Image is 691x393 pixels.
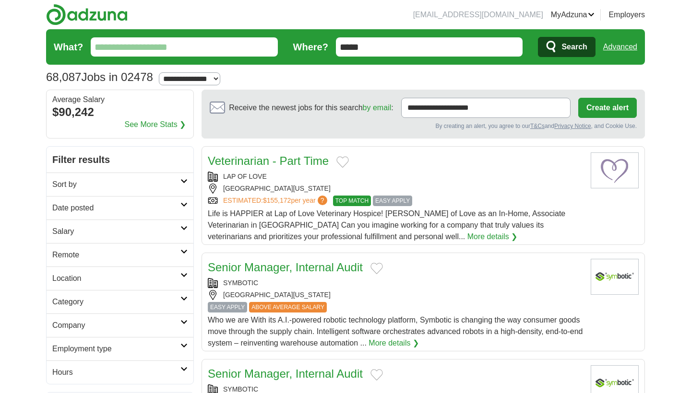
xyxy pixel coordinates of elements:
a: MyAdzuna [551,9,595,21]
a: SYMBOTIC [223,279,258,287]
a: Hours [47,360,193,384]
a: Privacy Notice [554,123,591,129]
button: Add to favorite jobs [370,263,383,274]
span: Who we are With its A.I.-powered robotic technology platform, Symbotic is changing the way consum... [208,316,583,347]
a: by email [363,104,392,112]
span: Life is HAPPIER at Lap of Love Veterinary Hospice! [PERSON_NAME] of Love as an In-Home, Associate... [208,209,565,241]
span: TOP MATCH [333,196,371,206]
a: Advanced [603,37,637,57]
div: $90,242 [52,104,188,121]
img: Lap of Love logo [591,152,639,188]
a: T&Cs [530,123,545,129]
a: LAP OF LOVE [223,173,267,180]
span: Search [561,37,587,57]
a: Employers [608,9,645,21]
span: $155,172 [263,196,291,204]
a: Remote [47,243,193,266]
h2: Location [52,273,180,284]
div: [GEOGRAPHIC_DATA][US_STATE] [208,184,583,194]
button: Search [538,37,595,57]
span: ABOVE AVERAGE SALARY [249,302,327,312]
a: Senior Manager, Internal Audit [208,367,363,380]
h2: Date posted [52,202,180,214]
span: Receive the newest jobs for this search : [229,102,393,114]
a: More details ❯ [467,231,518,243]
img: Symbotic logo [591,259,639,295]
div: [GEOGRAPHIC_DATA][US_STATE] [208,290,583,300]
span: ? [318,196,327,205]
a: See More Stats ❯ [125,119,186,130]
h2: Company [52,320,180,331]
h2: Filter results [47,147,193,173]
label: What? [54,40,83,54]
a: Veterinarian - Part Time [208,154,329,167]
img: Adzuna logo [46,4,128,25]
h2: Salary [52,226,180,237]
span: 68,087 [46,69,81,86]
h2: Employment type [52,343,180,355]
a: Senior Manager, Internal Audit [208,261,363,274]
h2: Sort by [52,179,180,190]
button: Add to favorite jobs [370,369,383,381]
a: Date posted [47,196,193,220]
a: Location [47,266,193,290]
a: ESTIMATED:$155,172per year? [223,196,329,206]
a: Salary [47,220,193,243]
span: EASY APPLY [373,196,412,206]
a: Category [47,290,193,313]
h2: Remote [52,249,180,261]
h2: Category [52,296,180,308]
div: Average Salary [52,96,188,104]
h1: Jobs in 02478 [46,70,153,83]
button: Add to favorite jobs [336,156,349,168]
a: Company [47,313,193,337]
a: SYMBOTIC [223,385,258,393]
label: Where? [293,40,328,54]
button: Create alert [578,98,637,118]
a: Sort by [47,173,193,196]
a: More details ❯ [369,337,419,349]
li: [EMAIL_ADDRESS][DOMAIN_NAME] [413,9,543,21]
div: By creating an alert, you agree to our and , and Cookie Use. [210,122,637,130]
h2: Hours [52,367,180,378]
a: Employment type [47,337,193,360]
span: EASY APPLY [208,302,247,312]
